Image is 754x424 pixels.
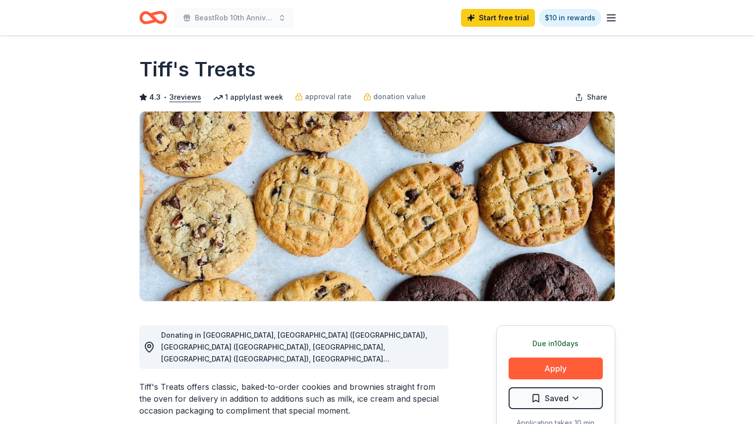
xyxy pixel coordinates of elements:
img: Image for Tiff's Treats [140,112,615,301]
button: Share [567,87,615,107]
button: Apply [509,358,603,379]
span: donation value [373,91,426,103]
a: Home [139,6,167,29]
span: 4.3 [149,91,161,103]
button: BeastRob 10th Anniversary Gala [175,8,294,28]
span: Donating in [GEOGRAPHIC_DATA], [GEOGRAPHIC_DATA] ([GEOGRAPHIC_DATA]), [GEOGRAPHIC_DATA] ([GEOGRAP... [161,331,429,411]
a: approval rate [295,91,351,103]
div: Tiff's Treats offers classic, baked-to-order cookies and brownies straight from the oven for deli... [139,381,449,417]
a: donation value [363,91,426,103]
span: • [163,93,167,101]
div: Due in 10 days [509,338,603,350]
button: Saved [509,387,603,409]
h1: Tiff's Treats [139,56,256,83]
span: approval rate [305,91,351,103]
a: Start free trial [461,9,535,27]
button: 3reviews [170,91,201,103]
a: $10 in rewards [539,9,601,27]
span: BeastRob 10th Anniversary Gala [195,12,274,24]
div: 1 apply last week [213,91,283,103]
span: Share [587,91,607,103]
span: Saved [545,392,569,405]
